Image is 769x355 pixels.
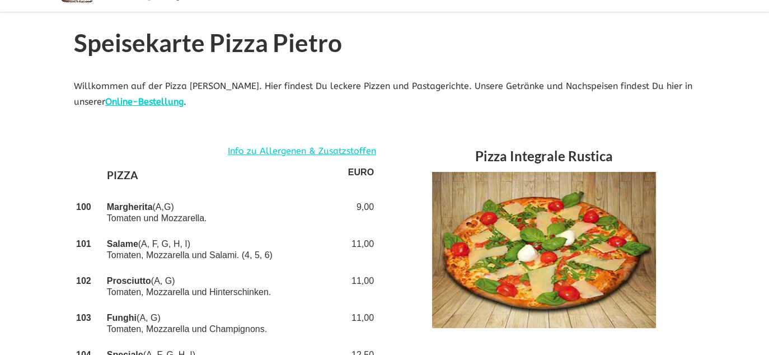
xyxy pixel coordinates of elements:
[107,167,344,187] h4: PIZZA
[107,239,138,249] strong: Salame
[346,305,376,342] td: 11,00
[346,268,376,305] td: 11,00
[76,313,91,323] strong: 103
[76,239,91,249] strong: 101
[346,231,376,268] td: 11,00
[348,167,374,177] strong: EURO
[105,194,346,231] td: (A,G) Tomaten und Mozzarella.
[346,194,376,231] td: 9,00
[432,172,656,328] img: Speisekarte - Pizza Integrale Rustica
[74,29,695,62] h1: Speisekarte Pizza Pietro
[107,313,137,323] strong: Funghi
[105,305,346,342] td: (A, G) Tomaten, Mozzarella und Champignons.
[107,202,153,212] strong: Margherita
[107,276,151,286] strong: Prosciutto
[105,231,346,268] td: (A, F, G, H, I) Tomaten, Mozzarella und Salami. (4, 5, 6)
[76,202,91,212] strong: 100
[393,143,695,172] h3: Pizza Integrale Rustica
[74,78,695,111] p: Willkommen auf der Pizza [PERSON_NAME]. Hier findest Du leckere Pizzen und Pastagerichte. Unsere ...
[105,96,184,107] a: Online-Bestellung
[105,268,346,305] td: (A, G) Tomaten, Mozzarella und Hinterschinken.
[76,276,91,286] strong: 102
[228,143,376,160] a: Info zu Allergenen & Zusatzstoffen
